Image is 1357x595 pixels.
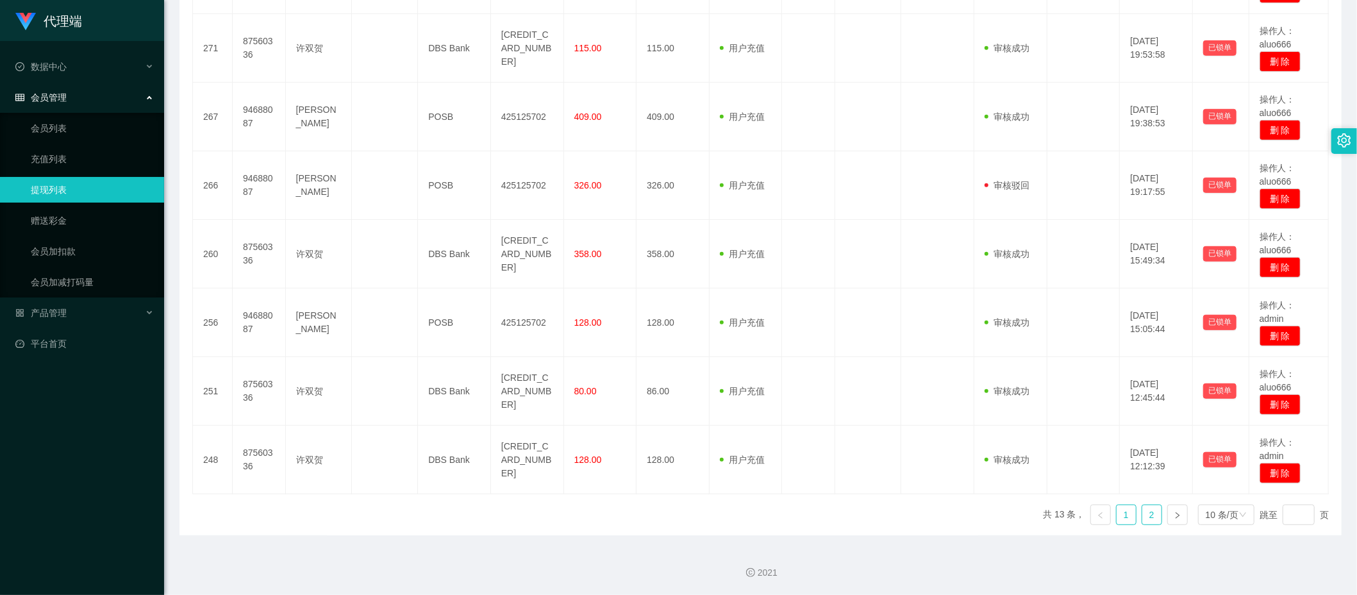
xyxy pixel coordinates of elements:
[233,83,286,151] td: 94688087
[15,308,24,317] i: 图标: appstore-o
[1337,133,1351,147] i: 图标: setting
[1142,505,1161,524] a: 2
[637,289,710,357] td: 128.00
[746,568,755,577] i: 图标: copyright
[1120,357,1193,426] td: [DATE] 12:45:44
[1260,94,1295,118] span: 操作人：aluo666
[574,317,602,328] span: 128.00
[193,220,233,289] td: 260
[31,239,154,264] a: 会员加扣款
[44,1,82,42] h1: 代理端
[985,112,1029,122] span: 审核成功
[286,289,352,357] td: [PERSON_NAME]
[1260,300,1295,324] span: 操作人：admin
[418,289,491,357] td: POSB
[1260,394,1301,415] button: 删 除
[1090,505,1111,525] li: 上一页
[233,357,286,426] td: 87560336
[1120,289,1193,357] td: [DATE] 15:05:44
[1203,40,1236,56] button: 已锁单
[1260,326,1301,346] button: 删 除
[418,14,491,83] td: DBS Bank
[1260,257,1301,278] button: 删 除
[491,14,564,83] td: [CREDIT_CARD_NUMBER]
[491,220,564,289] td: [CREDIT_CARD_NUMBER]
[574,249,602,259] span: 358.00
[418,357,491,426] td: DBS Bank
[574,112,602,122] span: 409.00
[637,426,710,494] td: 128.00
[1206,505,1238,524] div: 10 条/页
[233,220,286,289] td: 87560336
[15,92,67,103] span: 会员管理
[1043,505,1085,525] li: 共 13 条，
[193,357,233,426] td: 251
[418,83,491,151] td: POSB
[418,426,491,494] td: DBS Bank
[985,249,1029,259] span: 审核成功
[418,151,491,220] td: POSB
[1260,120,1301,140] button: 删 除
[574,386,597,396] span: 80.00
[720,180,765,190] span: 用户充值
[15,308,67,318] span: 产品管理
[233,426,286,494] td: 87560336
[193,151,233,220] td: 266
[1116,505,1136,525] li: 1
[31,269,154,295] a: 会员加减打码量
[574,43,602,53] span: 115.00
[1097,512,1104,519] i: 图标: left
[233,289,286,357] td: 94688087
[1260,231,1295,255] span: 操作人：aluo666
[193,289,233,357] td: 256
[286,220,352,289] td: 许双贺
[720,249,765,259] span: 用户充值
[574,455,602,465] span: 128.00
[1117,505,1136,524] a: 1
[174,566,1347,580] div: 2021
[15,62,24,71] i: 图标: check-circle-o
[985,317,1029,328] span: 审核成功
[637,151,710,220] td: 326.00
[1167,505,1188,525] li: 下一页
[1203,109,1236,124] button: 已锁单
[1260,51,1301,72] button: 删 除
[418,220,491,289] td: DBS Bank
[286,151,352,220] td: [PERSON_NAME]
[1260,369,1295,392] span: 操作人：aluo666
[1203,383,1236,399] button: 已锁单
[1260,437,1295,461] span: 操作人：admin
[1120,220,1193,289] td: [DATE] 15:49:34
[985,180,1029,190] span: 审核驳回
[637,14,710,83] td: 115.00
[1120,151,1193,220] td: [DATE] 19:17:55
[720,43,765,53] span: 用户充值
[491,426,564,494] td: [CREDIT_CARD_NUMBER]
[491,83,564,151] td: 425125702
[574,180,602,190] span: 326.00
[491,289,564,357] td: 425125702
[491,151,564,220] td: 425125702
[1120,83,1193,151] td: [DATE] 19:38:53
[637,357,710,426] td: 86.00
[720,112,765,122] span: 用户充值
[637,83,710,151] td: 409.00
[985,43,1029,53] span: 审核成功
[637,220,710,289] td: 358.00
[286,426,352,494] td: 许双贺
[985,386,1029,396] span: 审核成功
[1142,505,1162,525] li: 2
[31,115,154,141] a: 会员列表
[1239,511,1247,520] i: 图标: down
[985,455,1029,465] span: 审核成功
[286,357,352,426] td: 许双贺
[233,14,286,83] td: 87560336
[491,357,564,426] td: [CREDIT_CARD_NUMBER]
[1120,14,1193,83] td: [DATE] 19:53:58
[1203,178,1236,193] button: 已锁单
[15,13,36,31] img: logo.9652507e.png
[1260,189,1301,209] button: 删 除
[720,386,765,396] span: 用户充值
[15,93,24,102] i: 图标: table
[15,331,154,356] a: 图标: dashboard平台首页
